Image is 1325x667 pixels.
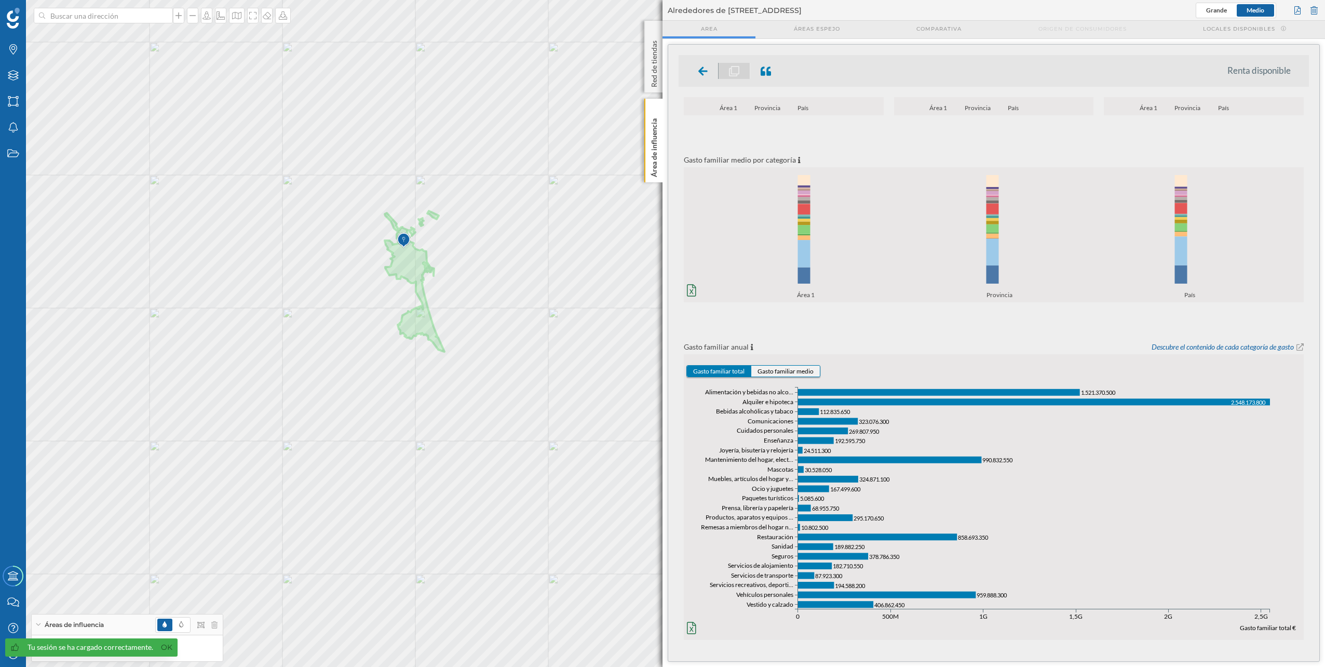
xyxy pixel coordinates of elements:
[710,581,793,589] text: Servicios recreativos, deporti…
[833,563,863,569] tspan: 182.710.550
[45,620,104,630] span: Áreas de influencia
[742,495,793,502] text: Paquetes turísticos
[1203,25,1275,33] span: Locales disponibles
[1247,6,1264,14] span: Medio
[158,642,175,653] a: Ok
[1227,65,1301,76] li: Renta disponible
[958,533,989,540] tspan: 858.693.350
[1038,25,1127,33] span: Origen de consumidores
[820,408,850,415] tspan: 112.835.650
[752,485,793,492] text: Ocio y juguetes
[728,562,793,570] text: Servicios de alojamiento
[804,447,831,453] tspan: 24.511.300
[748,417,793,425] text: Comunicaciones
[882,612,899,620] text: 500M
[869,553,900,560] tspan: 378.786.350
[1069,612,1083,620] text: 1,5G
[716,407,793,415] text: Bebidas alcohólicas y tabaco
[397,230,410,251] img: Marker
[706,514,793,522] text: Productos, aparatos y equipos …
[835,582,866,589] tspan: 194.588.200
[1164,612,1172,620] text: 2G
[797,290,818,302] span: Área 1
[986,290,1016,302] span: Provincia
[731,571,793,579] text: Servicios de transporte
[1152,342,1294,352] a: Descubre el contenido de cada categoría de gasto
[800,495,824,502] tspan: 5.085.600
[812,505,840,512] tspan: 68.955.750
[772,542,793,550] text: Sanidad
[1254,612,1268,620] text: 2,5G
[701,523,793,531] text: Remesas a miembros del hogar n…
[929,103,950,115] span: Área 1
[801,524,829,531] tspan: 10.802.500
[849,428,880,434] tspan: 269.807.950
[874,601,905,608] tspan: 406.862.450
[21,7,58,17] span: Soporte
[7,8,20,29] img: Geoblink Logo
[1081,389,1116,396] tspan: 1.521.370.500
[764,436,793,444] text: Enseñanza
[982,457,1013,463] tspan: 990.832.550
[830,486,861,492] tspan: 167.499.600
[754,103,783,115] span: Provincia
[701,25,718,33] span: Area
[708,475,793,483] text: Muebles, artículos del hogar y…
[854,514,884,521] tspan: 295.170.650
[747,601,793,608] text: Vestido y calzado
[1206,6,1227,14] span: Grande
[772,552,793,560] text: Seguros
[977,592,1007,598] tspan: 959.888.300
[767,465,793,473] text: Mascotas
[916,25,962,33] span: Comparativa
[835,437,866,444] tspan: 192.595.750
[965,103,994,115] span: Provincia
[797,103,812,115] span: País
[796,612,800,620] text: 0
[649,114,659,177] p: Área de influencia
[1140,103,1160,115] span: Área 1
[757,533,793,541] text: Restauración
[705,456,793,463] text: Mantenimiento del hogar, elect…
[722,504,793,512] text: Prensa, librería y papelería
[684,155,796,165] p: Gasto familiar medio por categoría
[859,418,889,425] tspan: 323.076.300
[720,103,740,115] span: Área 1
[687,366,751,377] button: Gasto familiar total
[737,427,793,435] text: Cuidados personales
[668,5,802,16] span: Alrededores de [STREET_ADDRESS]
[1231,399,1266,406] tspan: 2.548.173.800
[684,342,749,352] p: Gasto familiar anual
[1240,624,1296,632] text: Gasto familiar total €
[1184,290,1198,302] span: País
[719,446,793,454] text: Joyería, bisutería y relojería
[705,388,793,396] text: Alimentación y bebidas no alco…
[742,398,793,406] text: Alquiler e hipoteca
[979,612,988,620] text: 1G
[834,543,865,550] tspan: 189.882.250
[859,476,890,483] tspan: 324.871.100
[1174,103,1204,115] span: Provincia
[1008,103,1022,115] span: País
[794,25,840,33] span: Áreas espejo
[805,466,832,473] tspan: 30.528.050
[649,36,659,87] p: Red de tiendas
[28,642,153,652] div: Tu sesión se ha cargado correctamente.
[751,366,820,377] button: Gasto familiar medio
[736,591,793,598] text: Vehículos personales
[815,572,843,579] tspan: 87.923.300
[1218,103,1232,115] span: País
